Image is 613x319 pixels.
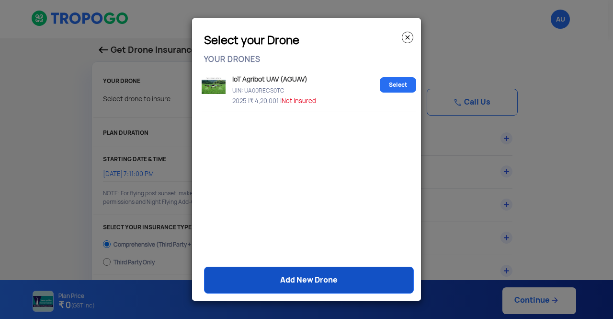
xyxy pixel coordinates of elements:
span: 2025 | [232,97,250,105]
img: close [402,32,413,43]
span: Not Insured [282,97,316,105]
p: YOUR DRONES [204,49,414,63]
span: ₹ 4,20,001 | [250,97,282,105]
p: UIN: UA00RECS0TC [230,85,376,93]
img: Drone image [202,77,226,94]
p: IoT Agribot UAV (AGUAV) [230,72,339,83]
a: Select [380,77,416,93]
h3: Select your Drone [204,36,414,44]
a: Add New Drone [204,267,414,294]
